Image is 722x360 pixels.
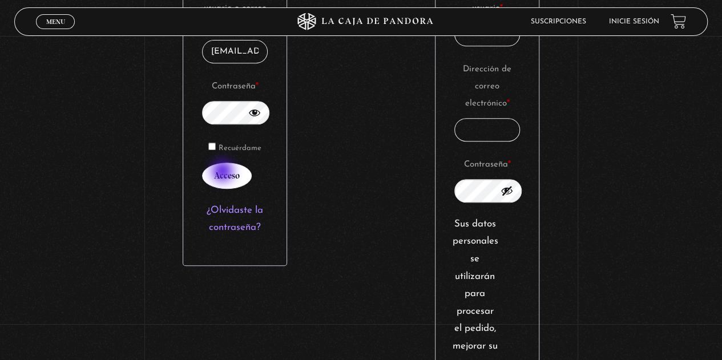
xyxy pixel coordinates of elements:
[609,18,659,25] a: Inicie sesión
[501,184,513,197] button: Mostrar contraseña
[208,143,216,150] input: Recuérdame
[42,27,69,35] span: Cerrar
[46,18,65,25] span: Menu
[454,156,521,173] label: Contraseña
[219,144,261,152] span: Recuérdame
[202,78,268,95] label: Contraseña
[248,106,261,119] button: Ocultar contraseña
[207,205,263,233] a: ¿Olvidaste la contraseña?
[671,14,686,29] a: View your shopping cart
[202,163,252,189] button: Acceso
[454,61,521,112] label: Dirección de correo electrónico
[531,18,586,25] a: Suscripciones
